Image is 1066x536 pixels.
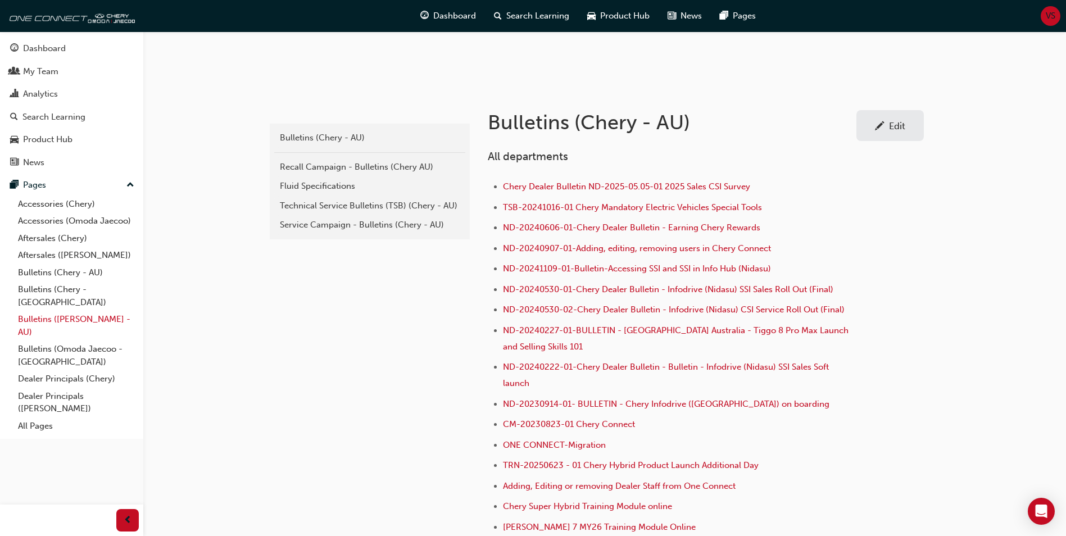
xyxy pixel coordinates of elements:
div: Search Learning [22,111,85,124]
a: Technical Service Bulletins (TSB) (Chery - AU) [274,196,465,216]
a: Bulletins (Chery - AU) [274,128,465,148]
span: Dashboard [433,10,476,22]
span: chart-icon [10,89,19,99]
a: Dealer Principals (Chery) [13,370,139,388]
div: Bulletins (Chery - AU) [280,131,460,144]
span: car-icon [587,9,596,23]
a: Service Campaign - Bulletins (Chery - AU) [274,215,465,235]
a: Accessories (Chery) [13,196,139,213]
a: Aftersales (Chery) [13,230,139,247]
span: News [681,10,702,22]
span: Product Hub [600,10,650,22]
a: ND-20240530-02-Chery Dealer Bulletin - Infodrive (Nidasu) CSI Service Roll Out (Final) [503,305,845,315]
span: guage-icon [10,44,19,54]
span: Search Learning [506,10,569,22]
div: Fluid Specifications [280,180,460,193]
a: TSB-20241016-01 Chery Mandatory Electric Vehicles Special Tools [503,202,762,212]
a: Adding, Editing or removing Dealer Staff from One Connect [503,481,736,491]
span: search-icon [494,9,502,23]
a: CM-20230823-01 Chery Connect [503,419,635,429]
div: Product Hub [23,133,72,146]
span: prev-icon [124,514,132,528]
a: Dealer Principals ([PERSON_NAME]) [13,388,139,417]
a: Edit [856,110,924,141]
a: Bulletins (Chery - AU) [13,264,139,281]
a: car-iconProduct Hub [578,4,659,28]
a: Accessories (Omoda Jaecoo) [13,212,139,230]
span: search-icon [10,112,18,122]
a: Search Learning [4,107,139,128]
h1: Bulletins (Chery - AU) [488,110,856,135]
a: TRN-20250623 - 01 Chery Hybrid Product Launch Additional Day [503,460,759,470]
span: news-icon [668,9,676,23]
a: All Pages [13,417,139,435]
span: up-icon [126,178,134,193]
a: ND-20240606-01-Chery Dealer Bulletin - Earning Chery Rewards [503,222,760,233]
a: search-iconSearch Learning [485,4,578,28]
a: Aftersales ([PERSON_NAME]) [13,247,139,264]
span: news-icon [10,158,19,168]
a: ND-20240227-01-BULLETIN - [GEOGRAPHIC_DATA] Australia - Tiggo 8 Pro Max Launch and Selling Skills... [503,325,851,352]
a: ND-20240530-01-Chery Dealer Bulletin - Infodrive (Nidasu) SSI Sales Roll Out (Final) [503,284,833,294]
a: ND-20241109-01-Bulletin-Accessing SSI and SSI in Info Hub (Nidasu) [503,264,771,274]
span: Pages [733,10,756,22]
span: All departments [488,150,568,163]
a: [PERSON_NAME] 7 MY26 Training Module Online [503,522,696,532]
a: guage-iconDashboard [411,4,485,28]
a: ONE CONNECT-Migration [503,440,606,450]
a: Bulletins (Omoda Jaecoo - [GEOGRAPHIC_DATA]) [13,340,139,370]
button: Pages [4,175,139,196]
div: Open Intercom Messenger [1028,498,1055,525]
div: Pages [23,179,46,192]
img: oneconnect [6,4,135,27]
span: guage-icon [420,9,429,23]
a: Analytics [4,84,139,105]
button: DashboardMy TeamAnalyticsSearch LearningProduct HubNews [4,36,139,175]
div: Dashboard [23,42,66,55]
a: Chery Dealer Bulletin ND-2025-05.05-01 2025 Sales CSI Survey [503,181,750,192]
a: ND-20240907-01-Adding, editing, removing users in Chery Connect [503,243,771,253]
a: ND-20240222-01-Chery Dealer Bulletin - Bulletin - Infodrive (Nidasu) SSI Sales Soft launch [503,362,831,388]
a: My Team [4,61,139,82]
div: Analytics [23,88,58,101]
a: Chery Super Hybrid Training Module online [503,501,672,511]
a: Dashboard [4,38,139,59]
div: News [23,156,44,169]
a: Recall Campaign - Bulletins (Chery AU) [274,157,465,177]
button: VS [1041,6,1060,26]
div: Recall Campaign - Bulletins (Chery AU) [280,161,460,174]
span: pages-icon [720,9,728,23]
a: Product Hub [4,129,139,150]
a: pages-iconPages [711,4,765,28]
div: Edit [889,120,905,131]
div: Technical Service Bulletins (TSB) (Chery - AU) [280,199,460,212]
a: Bulletins ([PERSON_NAME] - AU) [13,311,139,340]
a: ND-20230914-01- BULLETIN - Chery Infodrive ([GEOGRAPHIC_DATA]) on boarding [503,399,829,409]
span: pencil-icon [875,121,884,133]
div: Service Campaign - Bulletins (Chery - AU) [280,219,460,231]
a: Bulletins (Chery - [GEOGRAPHIC_DATA]) [13,281,139,311]
a: Fluid Specifications [274,176,465,196]
div: My Team [23,65,58,78]
span: VS [1046,10,1055,22]
span: car-icon [10,135,19,145]
span: people-icon [10,67,19,77]
a: news-iconNews [659,4,711,28]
